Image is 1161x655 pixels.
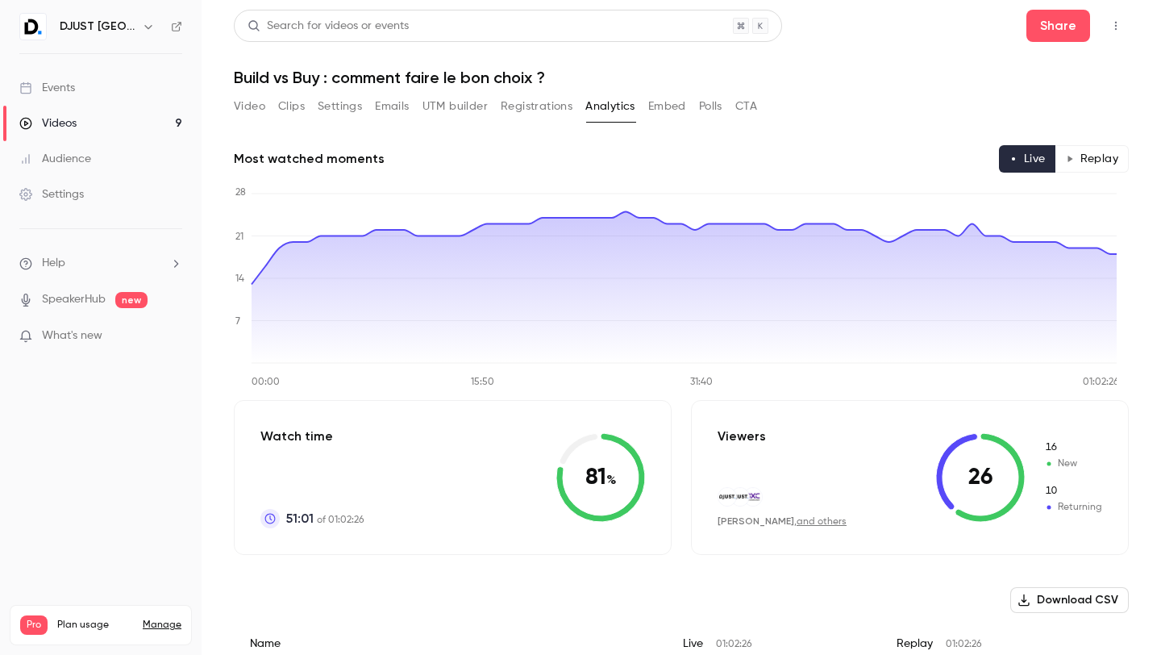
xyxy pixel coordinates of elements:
div: Events [19,80,75,96]
h2: Most watched moments [234,149,385,169]
button: Embed [648,94,686,119]
span: Pro [20,615,48,635]
button: Live [999,145,1056,173]
div: , [718,515,847,528]
a: SpeakerHub [42,291,106,308]
span: 01:02:26 [946,640,981,649]
span: Plan usage [57,619,133,632]
span: [PERSON_NAME] [718,515,794,527]
tspan: 15:50 [471,378,494,387]
button: Clips [278,94,305,119]
tspan: 01:02:26 [1083,378,1119,387]
h1: Build vs Buy : comment faire le bon choix ? [234,68,1129,87]
button: Registrations [501,94,572,119]
tspan: 14 [235,274,244,284]
p: Viewers [718,427,766,446]
a: and others [797,517,847,527]
button: Share [1026,10,1090,42]
span: Help [42,255,65,272]
img: DJUST France [20,14,46,40]
span: Returning [1044,500,1102,515]
p: of 01:02:26 [286,509,364,528]
tspan: 21 [235,232,243,242]
span: 51:01 [286,509,314,528]
button: UTM builder [422,94,488,119]
tspan: 7 [235,317,240,327]
span: New [1044,457,1102,471]
div: Search for videos or events [248,18,409,35]
button: Download CSV [1010,587,1129,613]
button: Emails [375,94,409,119]
li: help-dropdown-opener [19,255,182,272]
button: Video [234,94,265,119]
h6: DJUST [GEOGRAPHIC_DATA] [60,19,135,35]
button: Replay [1055,145,1129,173]
tspan: 00:00 [252,378,280,387]
iframe: Noticeable Trigger [163,329,182,344]
button: Polls [699,94,722,119]
div: Videos [19,115,77,131]
img: dxc.com [744,488,762,506]
p: Watch time [260,427,364,446]
a: Manage [143,619,181,632]
span: new [115,292,148,308]
span: New [1044,440,1102,455]
span: What's new [42,327,102,344]
button: CTA [735,94,757,119]
button: Settings [318,94,362,119]
span: Returning [1044,484,1102,499]
div: Settings [19,186,84,202]
img: djust.io [718,488,736,506]
span: 01:02:26 [716,640,751,649]
button: Top Bar Actions [1103,13,1129,39]
tspan: 28 [235,188,246,198]
div: Audience [19,151,91,167]
tspan: 31:40 [690,378,713,387]
img: djust.io [731,488,749,506]
button: Analytics [585,94,635,119]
